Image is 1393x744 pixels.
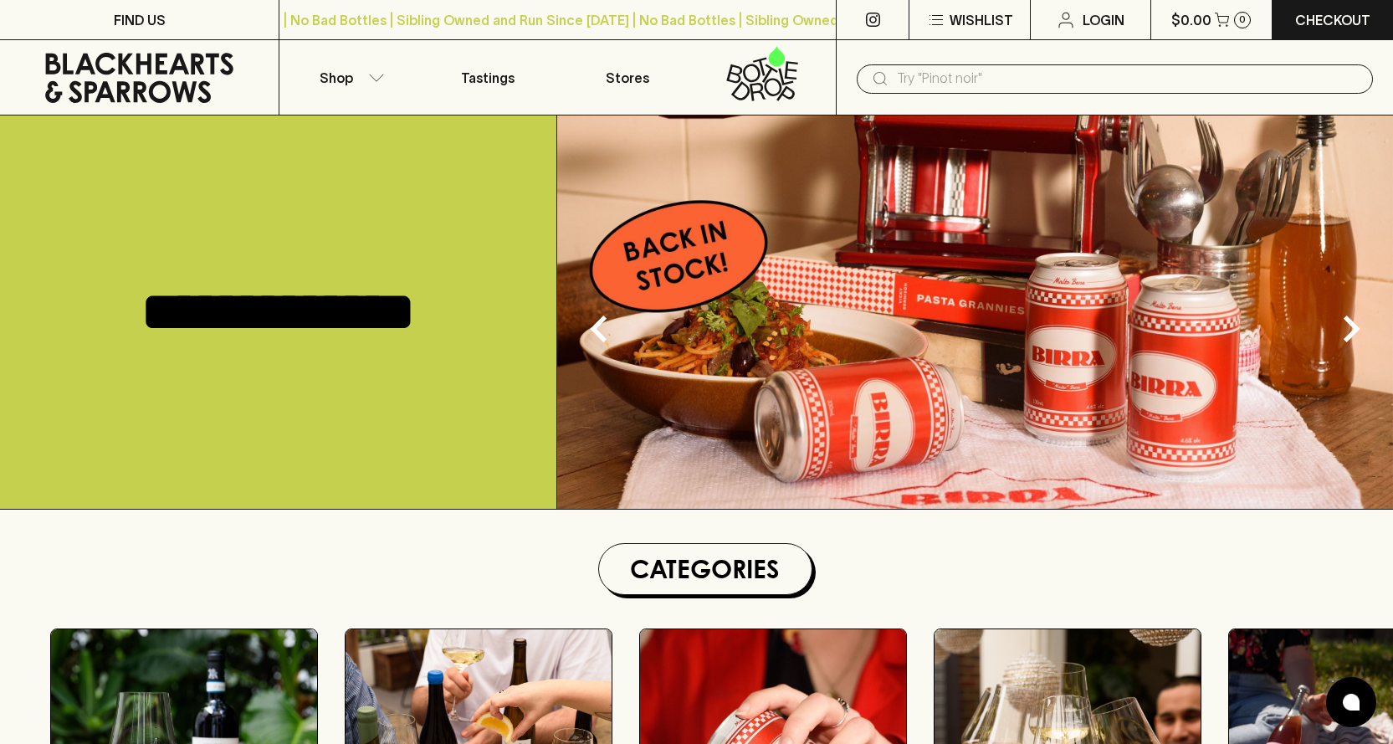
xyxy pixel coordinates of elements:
[1318,295,1385,362] button: Next
[950,10,1013,30] p: Wishlist
[557,115,1393,509] img: optimise
[606,551,805,588] h1: Categories
[1171,10,1211,30] p: $0.00
[1083,10,1124,30] p: Login
[1239,15,1246,24] p: 0
[1295,10,1370,30] p: Checkout
[566,295,632,362] button: Previous
[558,40,697,115] a: Stores
[1343,694,1360,711] img: bubble-icon
[606,68,649,88] p: Stores
[320,68,353,88] p: Shop
[418,40,557,115] a: Tastings
[114,10,166,30] p: FIND US
[461,68,515,88] p: Tastings
[279,40,418,115] button: Shop
[897,65,1360,92] input: Try "Pinot noir"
